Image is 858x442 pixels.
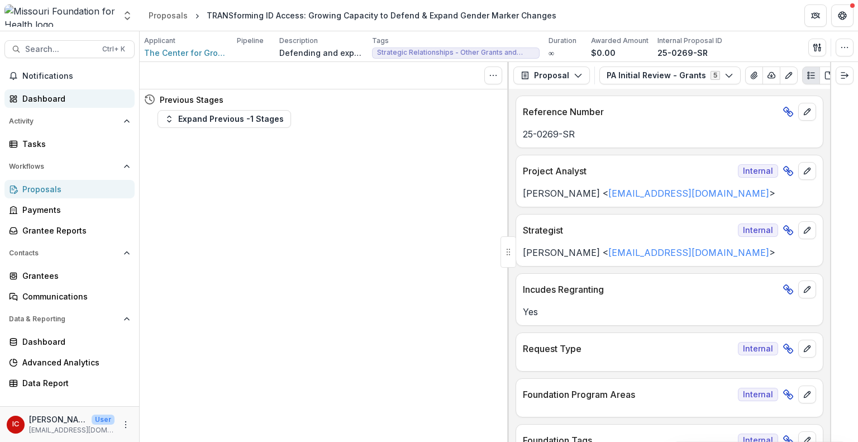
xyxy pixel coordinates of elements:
[4,135,135,153] a: Tasks
[144,7,192,23] a: Proposals
[599,66,741,84] button: PA Initial Review - Grants5
[9,117,119,125] span: Activity
[523,305,816,319] p: Yes
[9,315,119,323] span: Data & Reporting
[160,94,223,106] h4: Previous Stages
[745,66,763,84] button: View Attached Files
[4,67,135,85] button: Notifications
[29,414,87,425] p: [PERSON_NAME]
[523,388,733,401] p: Foundation Program Areas
[9,249,119,257] span: Contacts
[804,4,827,27] button: Partners
[780,66,798,84] button: Edit as form
[4,353,135,372] a: Advanced Analytics
[372,36,389,46] p: Tags
[120,4,135,27] button: Open entity switcher
[22,336,126,348] div: Dashboard
[9,163,119,170] span: Workflows
[22,138,126,150] div: Tasks
[22,357,126,368] div: Advanced Analytics
[738,164,778,178] span: Internal
[798,386,816,403] button: edit
[22,377,126,389] div: Data Report
[608,188,769,199] a: [EMAIL_ADDRESS][DOMAIN_NAME]
[836,66,854,84] button: Expand right
[484,66,502,84] button: Toggle View Cancelled Tasks
[802,66,820,84] button: Plaintext view
[4,244,135,262] button: Open Contacts
[798,103,816,121] button: edit
[4,180,135,198] a: Proposals
[523,187,816,200] p: [PERSON_NAME] < >
[523,246,816,259] p: [PERSON_NAME] < >
[22,225,126,236] div: Grantee Reports
[4,310,135,328] button: Open Data & Reporting
[798,162,816,180] button: edit
[22,270,126,282] div: Grantees
[22,291,126,302] div: Communications
[4,332,135,351] a: Dashboard
[149,9,188,21] div: Proposals
[25,45,96,54] span: Search...
[4,287,135,306] a: Communications
[798,221,816,239] button: edit
[738,342,778,355] span: Internal
[549,47,554,59] p: ∞
[4,112,135,130] button: Open Activity
[144,7,561,23] nav: breadcrumb
[523,105,778,118] p: Reference Number
[22,204,126,216] div: Payments
[591,36,649,46] p: Awarded Amount
[523,342,733,355] p: Request Type
[513,66,590,84] button: Proposal
[279,36,318,46] p: Description
[798,340,816,358] button: edit
[523,283,778,296] p: Incudes Regranting
[144,36,175,46] p: Applicant
[523,164,733,178] p: Project Analyst
[207,9,556,21] div: TRANSforming ID Access: Growing Capacity to Defend & Expand Gender Marker Changes
[657,47,708,59] p: 25-0269-SR
[29,425,115,435] p: [EMAIL_ADDRESS][DOMAIN_NAME]
[22,93,126,104] div: Dashboard
[4,201,135,219] a: Payments
[4,4,115,27] img: Missouri Foundation for Health logo
[657,36,722,46] p: Internal Proposal ID
[819,66,837,84] button: PDF view
[279,47,363,59] p: Defending and expanding access to gender marker changes in [US_STATE] requires a concerted statew...
[4,158,135,175] button: Open Workflows
[738,224,778,237] span: Internal
[4,40,135,58] button: Search...
[158,110,291,128] button: Expand Previous -1 Stages
[377,49,535,56] span: Strategic Relationships - Other Grants and Contracts
[738,388,778,401] span: Internal
[523,224,733,237] p: Strategist
[92,415,115,425] p: User
[100,43,127,55] div: Ctrl + K
[831,4,854,27] button: Get Help
[523,127,816,141] p: 25-0269-SR
[608,247,769,258] a: [EMAIL_ADDRESS][DOMAIN_NAME]
[4,267,135,285] a: Grantees
[237,36,264,46] p: Pipeline
[4,374,135,392] a: Data Report
[4,221,135,240] a: Grantee Reports
[798,281,816,298] button: edit
[22,183,126,195] div: Proposals
[144,47,228,59] a: The Center for Growing Justice
[549,36,576,46] p: Duration
[119,418,132,431] button: More
[12,421,19,428] div: Ivory Clarke
[591,47,616,59] p: $0.00
[22,72,130,81] span: Notifications
[4,89,135,108] a: Dashboard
